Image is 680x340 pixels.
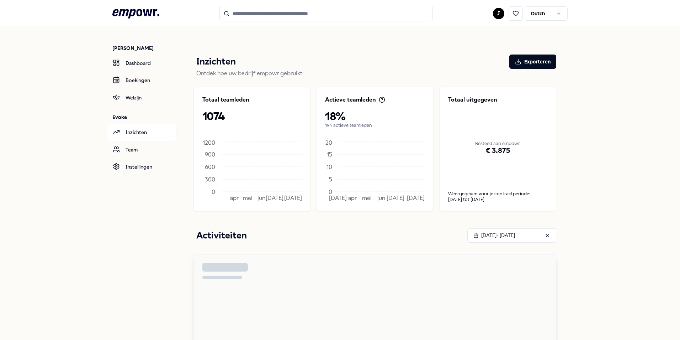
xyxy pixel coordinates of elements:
a: Boekingen [107,72,176,89]
a: Inzichten [107,124,176,141]
input: Search for products, categories or subcategories [219,6,433,21]
div: Besteed aan empowr [448,113,547,175]
p: 194 actieve teamleden [325,123,424,128]
p: Ontdek hoe uw bedrijf empowr gebruikt [196,69,556,78]
div: [DATE] - [DATE] [473,231,515,239]
tspan: 900 [205,151,215,158]
a: Instellingen [107,158,176,175]
p: Totaal teamleden [202,96,249,104]
a: Dashboard [107,55,176,72]
tspan: 0 [329,188,332,195]
tspan: 600 [205,163,215,170]
tspan: apr [230,195,239,201]
tspan: [DATE] [266,195,283,201]
tspan: 15 [327,151,332,158]
tspan: [DATE] [407,195,425,201]
tspan: jun [377,195,385,201]
tspan: 20 [325,139,332,146]
tspan: jun [257,195,265,201]
tspan: [DATE] [284,195,302,201]
div: € 3.875 [448,127,547,175]
tspan: [DATE] [329,195,347,201]
tspan: 1200 [203,139,215,146]
p: Evoke [112,114,176,121]
p: 1074 [202,110,302,123]
p: Activiteiten [196,228,247,243]
p: 18% [325,110,424,123]
tspan: 10 [326,163,332,170]
p: Actieve teamleden [325,96,376,104]
tspan: mei [243,195,253,201]
p: Totaal uitgegeven [448,96,547,104]
tspan: [DATE] [387,195,404,201]
tspan: apr [348,195,357,201]
tspan: 0 [212,188,215,195]
p: Inzichten [196,55,236,69]
button: J [493,8,504,19]
p: [PERSON_NAME] [112,45,176,52]
tspan: mei [362,195,372,201]
tspan: 5 [329,176,332,182]
a: Welzijn [107,89,176,106]
button: Exporteren [509,55,556,69]
div: [DATE] tot [DATE] [448,197,547,202]
tspan: 300 [205,176,215,182]
a: Team [107,141,176,158]
p: Weergegeven voor je contractperiode: [448,191,547,197]
button: [DATE]- [DATE] [467,228,556,243]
